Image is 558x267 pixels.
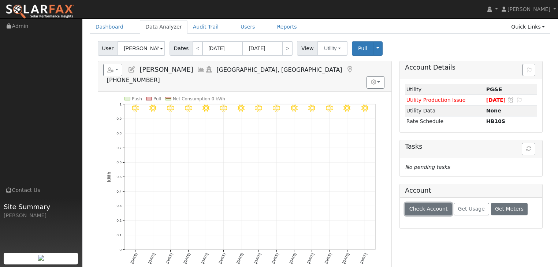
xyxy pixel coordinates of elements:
[116,160,122,164] text: 0.6
[454,203,489,215] button: Get Usage
[342,252,350,264] text: [DATE]
[5,4,74,19] img: SolarFax
[344,104,351,111] i: 9/21 - MostlyClear
[106,171,111,182] text: kWh
[202,104,209,111] i: 9/13 - MostlyClear
[4,212,78,219] div: [PERSON_NAME]
[405,64,537,71] h5: Account Details
[507,6,550,12] span: [PERSON_NAME]
[236,252,244,264] text: [DATE]
[116,204,122,208] text: 0.3
[405,164,450,170] i: No pending tasks
[324,252,332,264] text: [DATE]
[220,104,227,111] i: 9/14 - MostlyClear
[326,104,333,111] i: 9/20 - MostlyClear
[405,84,485,95] td: Utility
[317,41,347,56] button: Utility
[273,104,280,111] i: 9/17 - MostlyClear
[116,218,122,222] text: 0.2
[522,64,535,76] button: Issue History
[116,131,122,135] text: 0.8
[253,252,262,264] text: [DATE]
[128,66,136,73] a: Edit User (34766)
[271,252,279,264] text: [DATE]
[116,189,122,193] text: 0.4
[90,20,129,34] a: Dashboard
[291,104,298,111] i: 9/18 - MostlyClear
[98,41,118,56] span: User
[183,252,191,264] text: [DATE]
[361,104,368,111] i: 9/22 - Clear
[405,187,431,194] h5: Account
[38,255,44,261] img: retrieve
[187,20,224,34] a: Audit Trail
[205,66,213,73] a: Login As (last Never)
[486,108,501,114] strong: None
[217,66,342,73] span: [GEOGRAPHIC_DATA], [GEOGRAPHIC_DATA]
[197,66,205,73] a: Multi-Series Graph
[173,96,225,101] text: Net Consumption 0 kWh
[506,20,550,34] a: Quick Links
[165,252,174,264] text: [DATE]
[352,41,373,56] button: Pull
[116,233,122,237] text: 0.1
[405,203,452,215] button: Check Account
[289,252,297,264] text: [DATE]
[406,97,466,103] span: Utility Production Issue
[167,104,174,111] i: 9/11 - MostlyClear
[116,175,122,179] text: 0.5
[358,45,367,51] span: Pull
[153,96,161,101] text: Pull
[238,104,245,111] i: 9/15 - MostlyClear
[200,252,209,264] text: [DATE]
[170,41,193,56] span: Dates
[272,20,302,34] a: Reports
[405,105,485,116] td: Utility Data
[218,252,226,264] text: [DATE]
[185,104,192,111] i: 9/12 - MostlyClear
[297,41,318,56] span: View
[507,97,514,103] a: Snooze this issue
[132,104,139,111] i: 9/09 - MostlyClear
[130,252,138,264] text: [DATE]
[458,206,485,212] span: Get Usage
[256,104,263,111] i: 9/16 - MostlyClear
[147,252,156,264] text: [DATE]
[346,66,354,73] a: Map
[522,143,535,155] button: Refresh
[4,202,78,212] span: Site Summary
[495,206,524,212] span: Get Meters
[235,20,261,34] a: Users
[119,102,121,106] text: 1
[491,203,528,215] button: Get Meters
[486,86,502,92] strong: ID: 17135879, authorized: 08/04/25
[116,116,122,120] text: 0.9
[486,97,506,103] span: [DATE]
[306,252,315,264] text: [DATE]
[308,104,315,111] i: 9/19 - MostlyClear
[116,146,122,150] text: 0.7
[149,104,156,111] i: 9/10 - MostlyClear
[405,143,537,151] h5: Tasks
[119,248,122,252] text: 0
[359,252,368,264] text: [DATE]
[139,66,193,73] span: [PERSON_NAME]
[193,41,203,56] a: <
[405,116,485,127] td: Rate Schedule
[107,77,160,84] span: [PHONE_NUMBER]
[516,97,522,103] i: Edit Issue
[486,118,505,124] strong: P
[118,41,165,56] input: Select a User
[132,96,142,101] text: Push
[140,20,187,34] a: Data Analyzer
[409,206,448,212] span: Check Account
[282,41,293,56] a: >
